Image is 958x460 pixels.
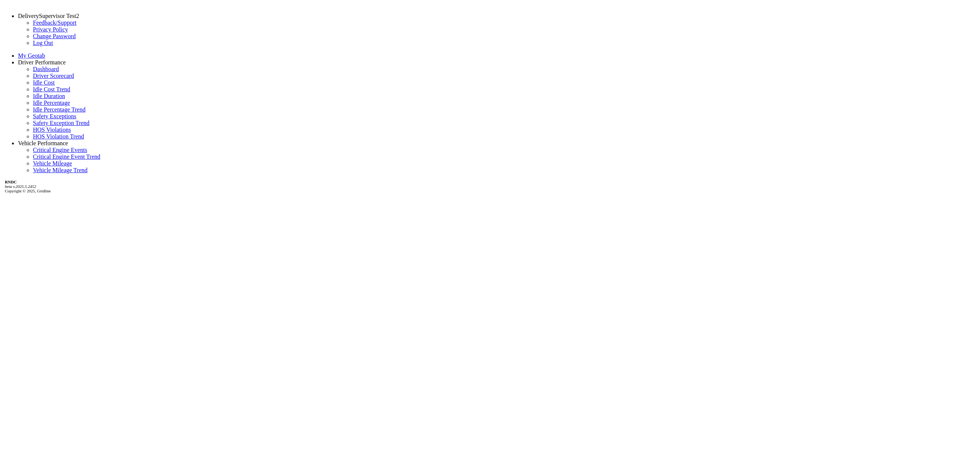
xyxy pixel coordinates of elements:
[33,73,74,79] a: Driver Scorecard
[33,147,87,153] a: Critical Engine Events
[5,180,955,193] div: Copyright © 2025, Gridline
[33,33,76,39] a: Change Password
[33,167,88,173] a: Vehicle Mileage Trend
[33,133,84,140] a: HOS Violation Trend
[33,120,89,126] a: Safety Exception Trend
[33,106,85,113] a: Idle Percentage Trend
[33,127,71,133] a: HOS Violations
[18,59,66,66] a: Driver Performance
[18,52,45,59] a: My Geotab
[33,113,76,119] a: Safety Exceptions
[5,184,36,189] i: beta v.2025.5.2452
[33,66,59,72] a: Dashboard
[18,13,79,19] a: DeliverySupervisor Test2
[33,26,68,33] a: Privacy Policy
[33,19,76,26] a: Feedback/Support
[33,153,100,160] a: Critical Engine Event Trend
[33,93,65,99] a: Idle Duration
[33,40,53,46] a: Log Out
[18,140,68,146] a: Vehicle Performance
[33,160,72,167] a: Vehicle Mileage
[33,79,55,86] a: Idle Cost
[33,86,70,92] a: Idle Cost Trend
[33,100,70,106] a: Idle Percentage
[5,180,17,184] b: RNDC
